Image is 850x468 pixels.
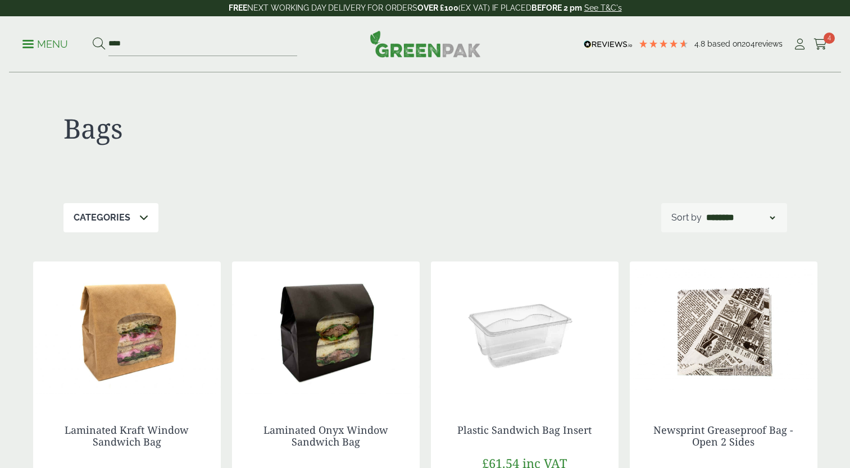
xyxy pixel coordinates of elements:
[63,112,425,145] h1: Bags
[417,3,458,12] strong: OVER £100
[531,3,582,12] strong: BEFORE 2 pm
[793,39,807,50] i: My Account
[638,39,689,49] div: 4.79 Stars
[653,423,793,449] a: Newsprint Greaseproof Bag - Open 2 Sides
[457,423,592,437] a: Plastic Sandwich Bag Insert
[630,261,817,402] img: Newsprint Greaseproof Bag - Open 2 Sides -0
[742,39,755,48] span: 204
[694,39,707,48] span: 4.8
[370,30,481,57] img: GreenPak Supplies
[74,211,130,224] p: Categories
[22,38,68,49] a: Menu
[584,40,633,48] img: REVIEWS.io
[22,38,68,51] p: Menu
[33,261,221,402] img: Laminated Kraft Sandwich Bag
[704,211,777,224] select: Shop order
[813,36,828,53] a: 4
[755,39,783,48] span: reviews
[232,261,420,402] img: Laminated Black Sandwich Bag
[671,211,702,224] p: Sort by
[431,261,619,402] img: Plastic Sandwich Bag insert
[263,423,388,449] a: Laminated Onyx Window Sandwich Bag
[824,33,835,44] span: 4
[584,3,622,12] a: See T&C's
[813,39,828,50] i: Cart
[229,3,247,12] strong: FREE
[707,39,742,48] span: Based on
[65,423,189,449] a: Laminated Kraft Window Sandwich Bag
